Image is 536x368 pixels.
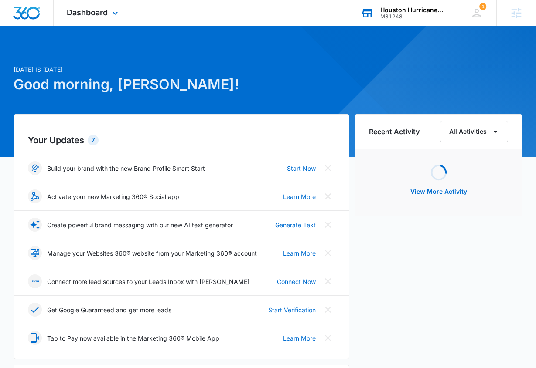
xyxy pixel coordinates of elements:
p: [DATE] is [DATE] [14,65,349,74]
button: Close [321,161,335,175]
h2: Your Updates [28,134,335,147]
a: Learn More [283,334,316,343]
div: account id [380,14,444,20]
a: Learn More [283,249,316,258]
p: Activate your new Marketing 360® Social app [47,192,179,201]
button: Close [321,303,335,317]
button: Close [321,246,335,260]
div: 7 [88,135,99,145]
p: Connect more lead sources to your Leads Inbox with [PERSON_NAME] [47,277,249,286]
button: Close [321,331,335,345]
button: Close [321,189,335,203]
p: Build your brand with the new Brand Profile Smart Start [47,164,205,173]
span: Dashboard [67,8,108,17]
p: Tap to Pay now available in the Marketing 360® Mobile App [47,334,219,343]
a: Generate Text [275,220,316,230]
p: Get Google Guaranteed and get more leads [47,305,171,314]
button: View More Activity [402,181,476,202]
button: Close [321,218,335,232]
a: Learn More [283,192,316,201]
div: account name [380,7,444,14]
p: Manage your Websites 360® website from your Marketing 360® account [47,249,257,258]
a: Start Verification [268,305,316,314]
h1: Good morning, [PERSON_NAME]! [14,74,349,95]
button: Close [321,274,335,288]
h6: Recent Activity [369,126,420,137]
a: Connect Now [277,277,316,286]
span: 1 [479,3,486,10]
p: Create powerful brand messaging with our new AI text generator [47,220,233,230]
a: Start Now [287,164,316,173]
button: All Activities [440,121,508,142]
div: notifications count [479,3,486,10]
